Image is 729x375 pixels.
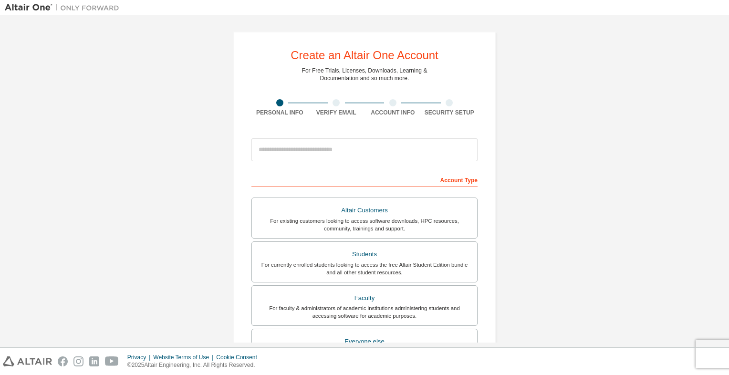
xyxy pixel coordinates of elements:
[127,354,153,361] div: Privacy
[216,354,262,361] div: Cookie Consent
[302,67,427,82] div: For Free Trials, Licenses, Downloads, Learning & Documentation and so much more.
[291,50,438,61] div: Create an Altair One Account
[421,109,478,116] div: Security Setup
[258,304,471,320] div: For faculty & administrators of academic institutions administering students and accessing softwa...
[5,3,124,12] img: Altair One
[58,356,68,366] img: facebook.svg
[153,354,216,361] div: Website Terms of Use
[258,261,471,276] div: For currently enrolled students looking to access the free Altair Student Edition bundle and all ...
[251,172,478,187] div: Account Type
[89,356,99,366] img: linkedin.svg
[258,292,471,305] div: Faculty
[251,109,308,116] div: Personal Info
[258,204,471,217] div: Altair Customers
[3,356,52,366] img: altair_logo.svg
[258,217,471,232] div: For existing customers looking to access software downloads, HPC resources, community, trainings ...
[73,356,83,366] img: instagram.svg
[308,109,365,116] div: Verify Email
[105,356,119,366] img: youtube.svg
[258,335,471,348] div: Everyone else
[364,109,421,116] div: Account Info
[258,248,471,261] div: Students
[127,361,263,369] p: © 2025 Altair Engineering, Inc. All Rights Reserved.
